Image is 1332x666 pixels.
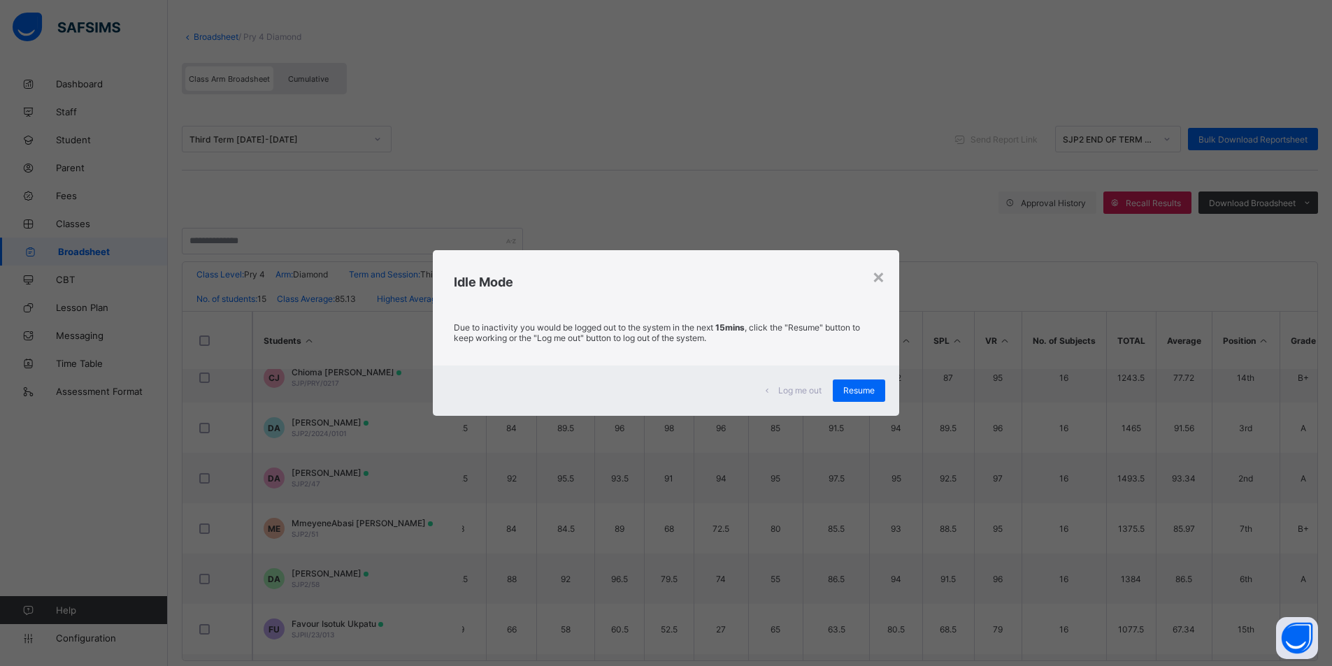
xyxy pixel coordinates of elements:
[1276,617,1318,659] button: Open asap
[454,275,878,289] h2: Idle Mode
[843,385,875,396] span: Resume
[778,385,822,396] span: Log me out
[715,322,745,333] strong: 15mins
[454,322,878,343] p: Due to inactivity you would be logged out to the system in the next , click the "Resume" button t...
[872,264,885,288] div: ×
